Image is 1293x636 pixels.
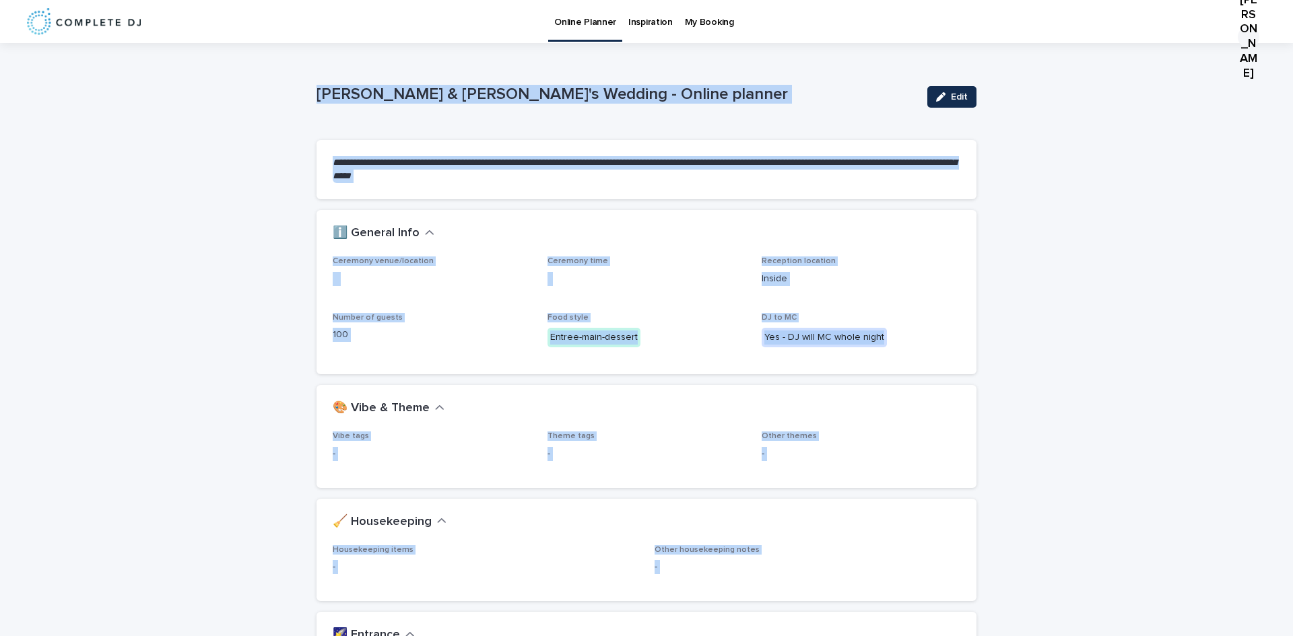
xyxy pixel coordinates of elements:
[548,447,746,461] p: -
[548,314,589,322] span: Food style
[333,226,434,241] button: ℹ️ General Info
[762,257,836,265] span: Reception location
[762,314,797,322] span: DJ to MC
[655,546,760,554] span: Other housekeeping notes
[762,447,960,461] p: -
[27,8,141,35] img: 8nP3zCmvR2aWrOmylPw8
[333,515,446,530] button: 🧹 Housekeeping
[333,432,369,440] span: Vibe tags
[333,401,444,416] button: 🎨 Vibe & Theme
[655,560,960,574] p: -
[333,546,413,554] span: Housekeeping items
[333,328,531,342] p: 100
[333,257,434,265] span: Ceremony venue/location
[951,92,968,102] span: Edit
[548,257,608,265] span: Ceremony time
[927,86,976,108] button: Edit
[762,272,960,286] p: Inside
[333,560,638,574] p: -
[548,328,640,347] div: Entree-main-dessert
[762,432,817,440] span: Other themes
[548,432,595,440] span: Theme tags
[333,226,420,241] h2: ℹ️ General Info
[333,401,430,416] h2: 🎨 Vibe & Theme
[317,85,917,104] p: [PERSON_NAME] & [PERSON_NAME]'s Wedding - Online planner
[333,515,432,530] h2: 🧹 Housekeeping
[333,314,403,322] span: Number of guests
[1238,26,1259,48] div: [PERSON_NAME]
[762,328,887,347] div: Yes - DJ will MC whole night
[333,447,531,461] p: -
